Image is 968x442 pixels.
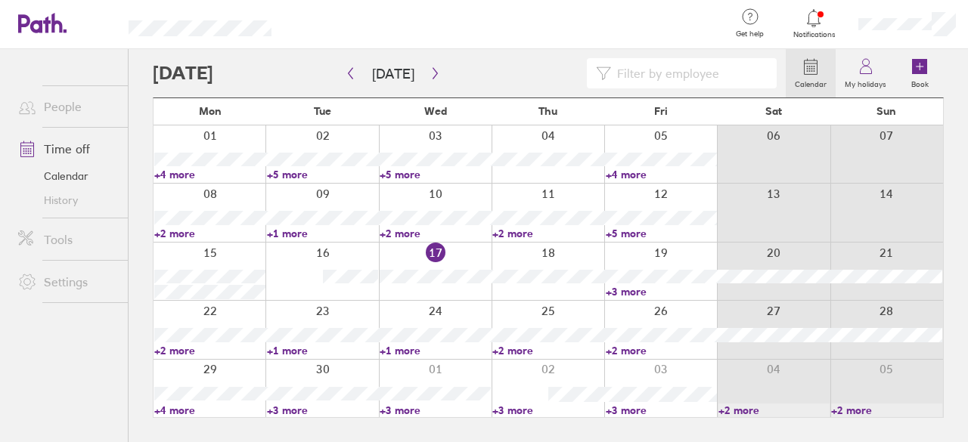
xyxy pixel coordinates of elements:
[199,105,222,117] span: Mon
[380,227,491,240] a: +2 more
[6,91,128,122] a: People
[876,105,896,117] span: Sun
[360,61,427,86] button: [DATE]
[267,168,378,181] a: +5 more
[154,227,265,240] a: +2 more
[786,76,836,89] label: Calendar
[492,403,603,417] a: +3 more
[6,224,128,255] a: Tools
[836,76,895,89] label: My holidays
[154,344,265,357] a: +2 more
[725,29,774,39] span: Get help
[380,403,491,417] a: +3 more
[424,105,447,117] span: Wed
[606,344,717,357] a: +2 more
[267,227,378,240] a: +1 more
[267,344,378,357] a: +1 more
[718,403,830,417] a: +2 more
[606,285,717,298] a: +3 more
[786,49,836,97] a: Calendar
[765,105,782,117] span: Sat
[492,344,603,357] a: +2 more
[611,59,768,88] input: Filter by employee
[154,168,265,181] a: +4 more
[654,105,668,117] span: Fri
[6,164,128,188] a: Calendar
[831,403,942,417] a: +2 more
[790,8,839,39] a: Notifications
[606,403,717,417] a: +3 more
[902,76,938,89] label: Book
[267,403,378,417] a: +3 more
[606,227,717,240] a: +5 more
[6,267,128,297] a: Settings
[492,227,603,240] a: +2 more
[538,105,557,117] span: Thu
[6,134,128,164] a: Time off
[314,105,331,117] span: Tue
[606,168,717,181] a: +4 more
[790,30,839,39] span: Notifications
[380,168,491,181] a: +5 more
[836,49,895,97] a: My holidays
[380,344,491,357] a: +1 more
[154,403,265,417] a: +4 more
[6,188,128,212] a: History
[895,49,944,97] a: Book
